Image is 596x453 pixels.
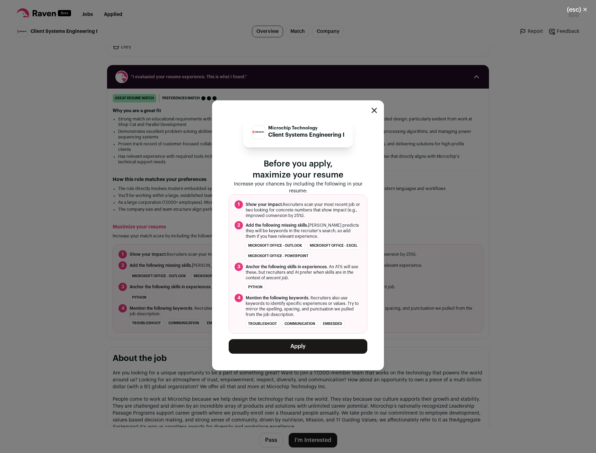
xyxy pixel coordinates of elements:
li: Microsoft Office - Excel [307,242,360,250]
button: Close modal [559,2,596,17]
p: Before you apply, maximize your resume [229,158,367,181]
span: 3 [235,263,243,271]
span: Anchor the following skills in experiences [246,265,327,269]
p: Client Systems Engineering I [268,131,344,139]
p: Microchip Technology [268,125,344,131]
span: 2 [235,221,243,229]
span: . An ATS will see these, but recruiters and AI prefer when skills are in the context of a [246,264,361,281]
button: Apply [229,339,367,354]
img: ce12ae338b2b6c0a4b0d623c79147f45cc687fb99f328e0d9e06099d4a0d41bf.jpg [252,130,265,134]
span: Mention the following keywords [246,296,308,300]
li: Microsoft Office - Outlook [246,242,305,250]
li: communication [282,320,318,328]
p: Increase your chances by including the following in your resume: [229,181,367,194]
span: 1 [235,200,243,209]
button: Close modal [371,108,377,113]
span: 4 [235,294,243,302]
span: [PERSON_NAME] predicts they will be keywords in the recruiter's search, so add them if you have r... [246,223,361,239]
span: Recruiters scan your most recent job or two looking for concrete numbers that show impact (e.g., ... [246,202,361,218]
li: Python [246,283,265,291]
li: embedded [321,320,344,328]
span: Add the following missing skills. [246,223,308,227]
li: Microsoft Office - PowerPoint [246,252,311,260]
span: . Recruiters also use keywords to identify specific experiences or values. Try to mirror the spel... [246,295,361,317]
li: troubleshoot [246,320,279,328]
i: recent job. [268,276,289,280]
span: Show your impact. [246,202,283,207]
